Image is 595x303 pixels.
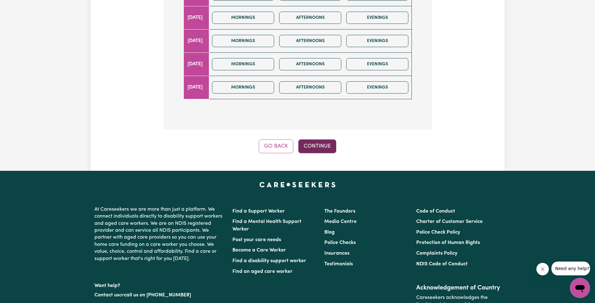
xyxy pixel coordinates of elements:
a: Testimonials [324,262,353,267]
button: Mornings [212,81,274,94]
td: [DATE] [183,6,209,29]
a: Police Check Policy [416,230,460,235]
button: Evenings [346,35,408,47]
a: The Founders [324,209,355,214]
button: Afternoons [279,81,341,94]
a: Protection of Human Rights [416,240,480,245]
h2: Acknowledgement of Country [416,284,501,292]
button: Go Back [259,139,293,153]
a: call us on [PHONE_NUMBER] [124,293,191,298]
td: [DATE] [183,76,209,99]
a: Find a Support Worker [232,209,285,214]
button: Mornings [212,12,274,24]
td: [DATE] [183,52,209,76]
a: Post your care needs [232,237,281,242]
a: Complaints Policy [416,251,457,256]
a: Contact us [94,293,119,298]
a: Become a Care Worker [232,248,286,253]
a: Find an aged care worker [232,269,293,274]
a: Charter of Customer Service [416,219,483,224]
a: Media Centre [324,219,357,224]
button: Mornings [212,58,274,70]
button: Mornings [212,35,274,47]
button: Afternoons [279,12,341,24]
a: NDIS Code of Conduct [416,262,468,267]
a: Find a Mental Health Support Worker [232,219,301,232]
a: Careseekers home page [259,182,336,187]
td: [DATE] [183,29,209,52]
iframe: Close message [536,263,549,275]
button: Afternoons [279,35,341,47]
a: Police Checks [324,240,356,245]
button: Continue [298,139,336,153]
button: Evenings [346,81,408,94]
p: At Careseekers we are more than just a platform. We connect individuals directly to disability su... [94,203,225,265]
iframe: Message from company [551,262,590,275]
p: or [94,289,225,301]
p: Want help? [94,280,225,289]
a: Blog [324,230,335,235]
iframe: Button to launch messaging window [570,278,590,298]
button: Afternoons [279,58,341,70]
a: Find a disability support worker [232,258,306,263]
button: Evenings [346,58,408,70]
button: Evenings [346,12,408,24]
a: Insurances [324,251,349,256]
a: Code of Conduct [416,209,455,214]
